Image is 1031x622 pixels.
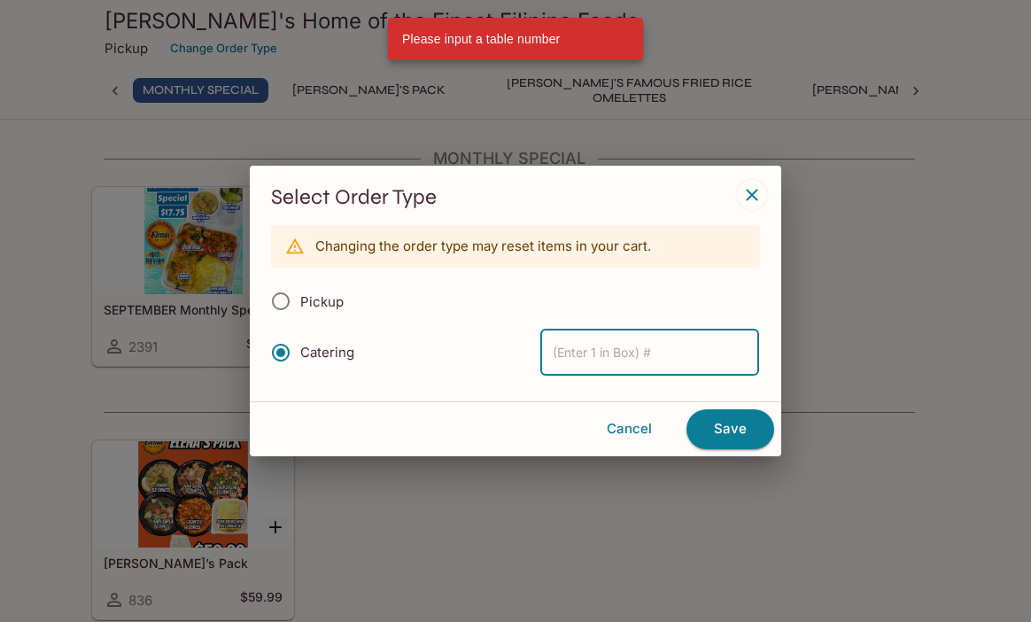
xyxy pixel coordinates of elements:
[540,329,759,376] input: (Enter 1 in Box) #
[579,410,679,447] button: Cancel
[402,23,560,55] div: Please input a table number
[315,237,651,254] p: Changing the order type may reset items in your cart.
[271,183,760,211] h3: Select Order Type
[300,344,354,361] span: Catering
[686,409,774,448] button: Save
[300,293,344,310] span: Pickup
